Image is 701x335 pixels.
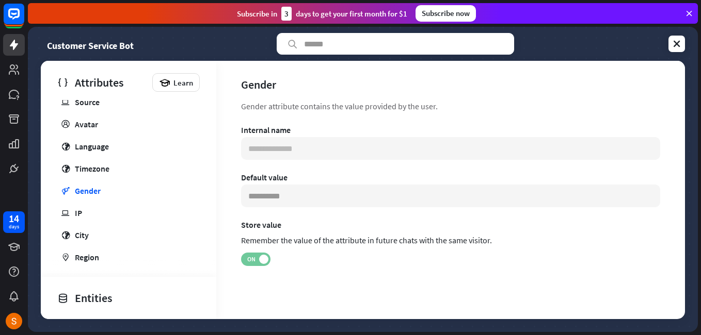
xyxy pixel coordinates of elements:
[241,125,660,135] div: Internal name
[55,136,198,156] a: globe Language
[55,203,198,223] a: ip IP
[55,225,198,245] a: globe City
[416,5,476,22] div: Subscribe now
[75,119,98,129] div: Avatar
[55,92,198,112] a: ip Source
[61,120,70,128] i: profile
[61,275,70,283] i: marker
[241,100,660,112] div: Gender attribute contains the value provided by the user.
[75,163,109,174] div: Timezone
[173,78,193,88] span: Learn
[241,220,660,230] label: Store value
[9,214,19,223] div: 14
[8,4,39,35] button: Open LiveChat chat widget
[75,274,104,284] div: Country
[55,114,198,134] a: profile Avatar
[61,164,70,173] i: globe
[61,209,70,217] i: ip
[243,255,259,263] span: ON
[75,97,100,107] div: Source
[55,247,198,267] a: marker Region
[75,141,109,152] div: Language
[61,142,70,150] i: globe
[61,187,70,195] i: gender
[3,211,25,233] a: 14 days
[61,231,70,239] i: globe
[75,252,99,262] div: Region
[75,230,89,240] div: City
[241,232,660,250] div: Remember the value of the attribute in future chats with the same visitor.
[241,77,276,92] div: Gender
[55,269,198,289] a: marker Country
[55,158,198,178] a: globe Timezone
[237,7,407,21] div: Subscribe in days to get your first month for $1
[57,74,147,91] div: Attributes
[281,7,292,21] div: 3
[75,208,82,218] div: IP
[75,186,101,196] div: Gender
[57,289,195,307] div: Entities
[61,98,70,106] i: ip
[9,223,19,230] div: days
[47,33,134,55] a: Customer Service Bot
[61,253,70,261] i: marker
[241,172,660,182] div: Default value
[55,180,198,200] a: gender Gender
